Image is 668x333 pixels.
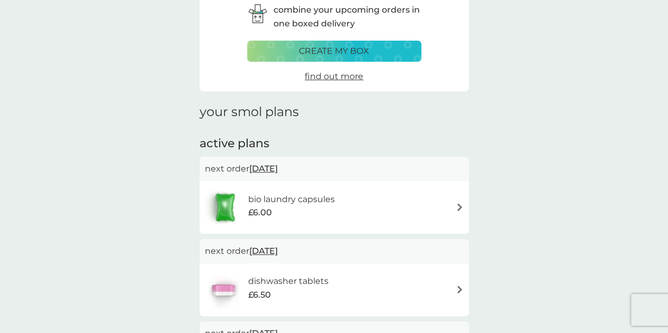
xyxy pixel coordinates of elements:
[456,203,464,211] img: arrow right
[205,162,464,176] p: next order
[248,288,270,302] span: £6.50
[305,70,363,83] a: find out more
[305,71,363,81] span: find out more
[205,244,464,258] p: next order
[248,274,328,288] h6: dishwasher tablets
[200,136,469,152] h2: active plans
[249,241,278,261] span: [DATE]
[248,193,334,206] h6: bio laundry capsules
[248,206,271,220] span: £6.00
[274,3,421,30] p: combine your upcoming orders in one boxed delivery
[205,189,245,226] img: bio laundry capsules
[456,286,464,293] img: arrow right
[299,44,369,58] p: create my box
[247,41,421,62] button: create my box
[200,104,469,120] h1: your smol plans
[205,271,242,308] img: dishwasher tablets
[249,158,278,179] span: [DATE]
